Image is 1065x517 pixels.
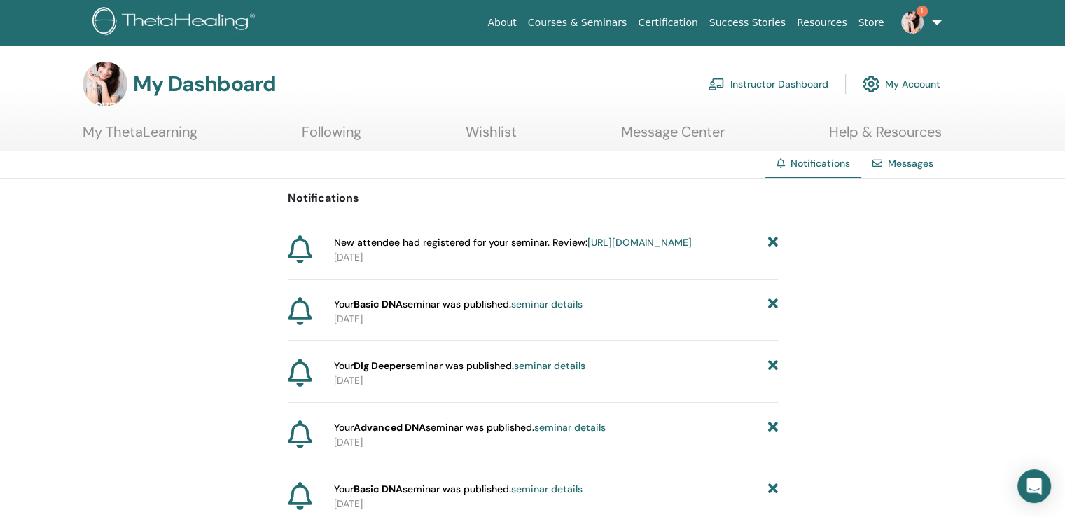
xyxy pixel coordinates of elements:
strong: Dig Deeper [354,359,405,372]
span: Your seminar was published. [334,297,583,312]
strong: Advanced DNA [354,421,426,434]
p: [DATE] [334,250,778,265]
a: Message Center [621,123,725,151]
a: Certification [632,10,703,36]
span: 1 [917,6,928,17]
img: chalkboard-teacher.svg [708,78,725,90]
img: logo.png [92,7,260,39]
a: Instructor Dashboard [708,69,828,99]
p: [DATE] [334,312,778,326]
p: [DATE] [334,373,778,388]
span: Your seminar was published. [334,420,606,435]
a: Store [853,10,890,36]
a: Resources [791,10,853,36]
a: Courses & Seminars [522,10,633,36]
a: My Account [863,69,940,99]
a: seminar details [511,298,583,310]
a: About [482,10,522,36]
img: cog.svg [863,72,879,96]
strong: Basic DNA [354,298,403,310]
a: Following [302,123,361,151]
a: seminar details [534,421,606,434]
p: Notifications [288,190,778,207]
a: My ThetaLearning [83,123,197,151]
span: Your seminar was published. [334,359,585,373]
p: [DATE] [334,435,778,450]
img: default.jpg [83,62,127,106]
a: seminar details [511,483,583,495]
span: Your seminar was published. [334,482,583,497]
span: New attendee had registered for your seminar. Review: [334,235,692,250]
span: Notifications [791,157,850,170]
img: default.jpg [901,11,924,34]
a: Wishlist [466,123,517,151]
a: seminar details [514,359,585,372]
a: Success Stories [704,10,791,36]
a: Messages [888,157,933,170]
div: Open Intercom Messenger [1017,469,1051,503]
h3: My Dashboard [133,71,276,97]
a: Help & Resources [829,123,942,151]
p: [DATE] [334,497,778,511]
strong: Basic DNA [354,483,403,495]
a: [URL][DOMAIN_NAME] [587,236,692,249]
